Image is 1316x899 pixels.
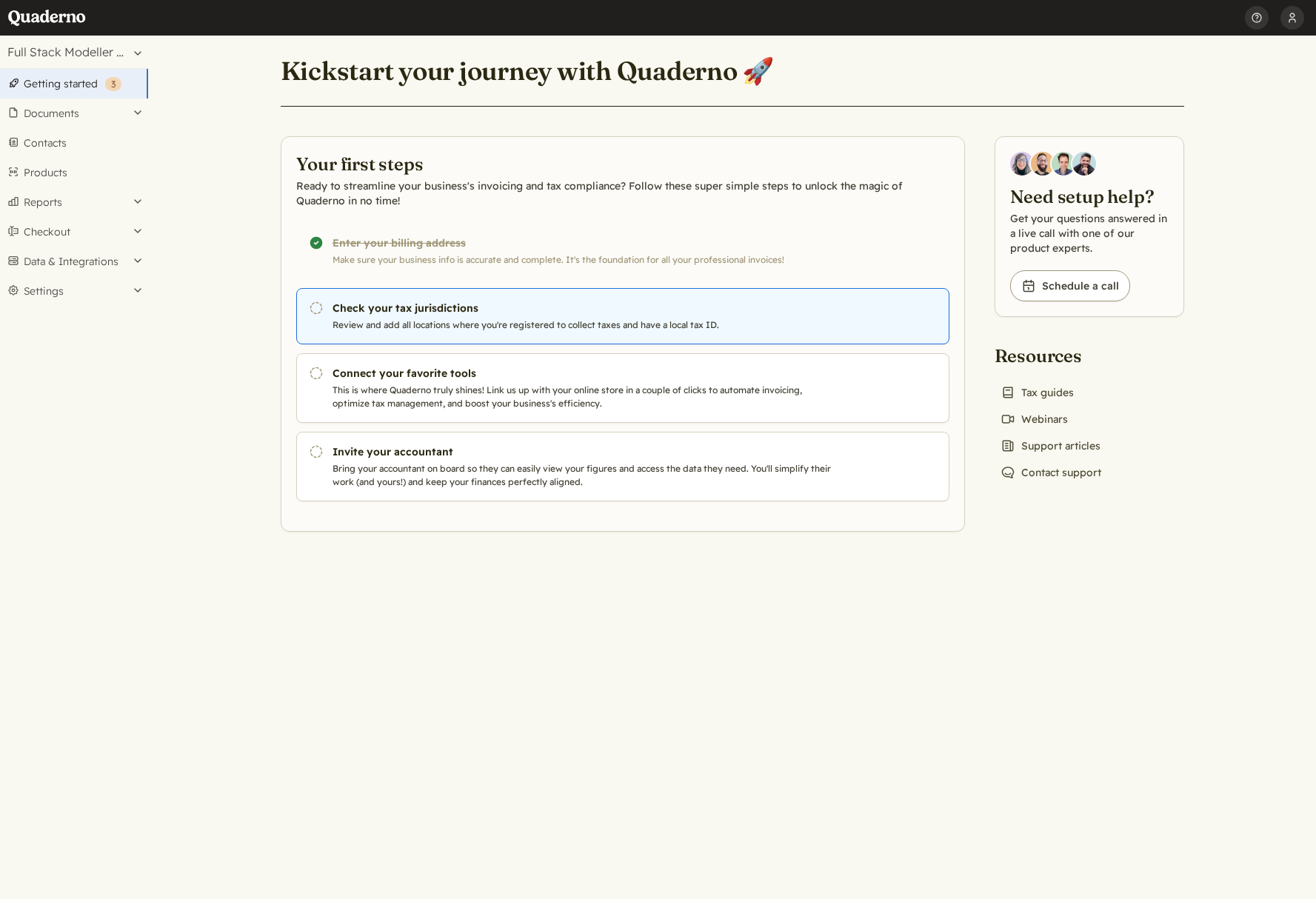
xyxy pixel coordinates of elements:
[1052,152,1075,176] img: Ivo Oltmans, Business Developer at Quaderno
[281,55,775,87] h1: Kickstart your journey with Quaderno 🚀
[333,384,838,410] p: This is where Quaderno truly shines! Link us up with your online store in a couple of clicks to a...
[995,462,1107,483] a: Contact support
[333,444,838,459] h3: Invite your accountant
[296,432,949,501] a: Invite your accountant Bring your accountant on board so they can easily view your figures and ac...
[995,435,1106,456] a: Support articles
[1072,152,1096,176] img: Javier Rubio, DevRel at Quaderno
[333,366,838,381] h3: Connect your favorite tools
[995,382,1080,403] a: Tax guides
[333,301,838,315] h3: Check your tax jurisdictions
[111,78,116,90] span: 3
[1010,152,1034,176] img: Diana Carrasco, Account Executive at Quaderno
[1031,152,1055,176] img: Jairo Fumero, Account Executive at Quaderno
[333,462,838,489] p: Bring your accountant on board so they can easily view your figures and access the data they need...
[1010,211,1169,255] p: Get your questions answered in a live call with one of our product experts.
[296,353,949,423] a: Connect your favorite tools This is where Quaderno truly shines! Link us up with your online stor...
[1010,184,1169,208] h2: Need setup help?
[333,318,838,332] p: Review and add all locations where you're registered to collect taxes and have a local tax ID.
[296,152,949,176] h2: Your first steps
[296,288,949,344] a: Check your tax jurisdictions Review and add all locations where you're registered to collect taxe...
[995,344,1107,367] h2: Resources
[1010,270,1130,301] a: Schedule a call
[296,178,949,208] p: Ready to streamline your business's invoicing and tax compliance? Follow these super simple steps...
[995,409,1074,430] a: Webinars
